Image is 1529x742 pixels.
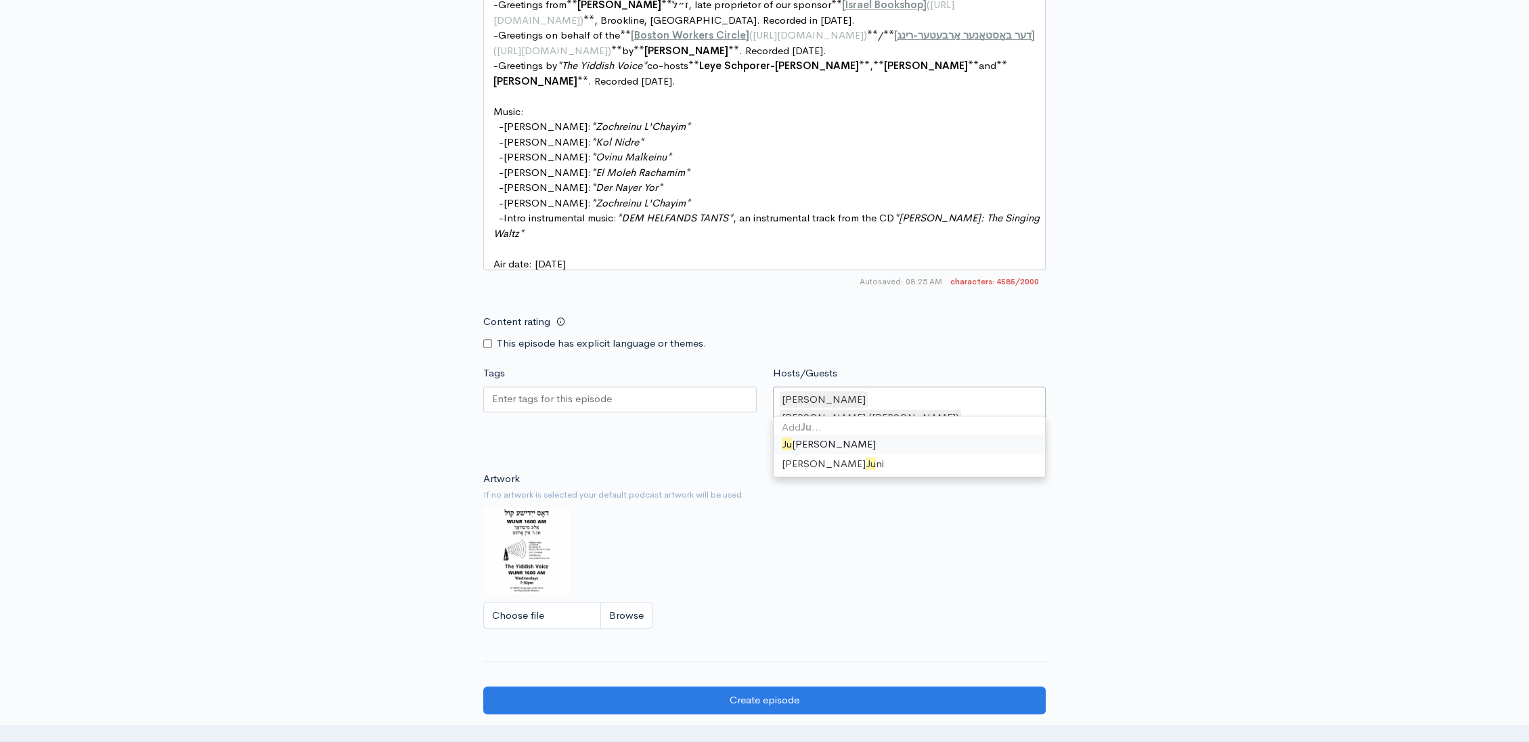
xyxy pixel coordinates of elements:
span: El Moleh Rachamim [596,166,685,179]
span: , [870,59,873,72]
span: , an instrumental track from the CD [733,211,894,224]
span: , Brookline, [GEOGRAPHIC_DATA]. Recorded in [DATE]. [594,14,855,26]
span: Leye Schporer-[PERSON_NAME] [699,59,859,72]
span: - [493,59,498,72]
strong: Ju [801,420,812,433]
span: Intro instrumental music: [504,211,617,224]
span: - [499,135,504,148]
small: If no artwork is selected your default podcast artwork will be used [483,488,1046,502]
span: דער באָסטאָנער אַרבעטער-רינג [898,28,1032,41]
span: Ovinu Malkeinu [596,150,667,163]
span: [PERSON_NAME] [644,44,728,57]
span: Autosaved: 08:25 AM [860,276,942,288]
span: / [878,28,883,41]
span: [PERSON_NAME]: [504,181,591,194]
span: ) [580,14,583,26]
span: [ [631,28,634,41]
span: The Yiddish Voice [562,59,642,72]
span: [PERSON_NAME]: [504,166,591,179]
span: Music: [493,105,524,118]
span: - [499,196,504,209]
span: co-hosts [647,59,688,72]
span: [PERSON_NAME]: The Singing Waltz [493,211,1042,240]
span: Greetings by [498,59,557,72]
label: Hosts/Guests [773,366,837,381]
span: . Recorded [DATE]. [739,44,826,57]
span: [PERSON_NAME]: [504,150,591,163]
label: Artwork [483,471,520,487]
span: [PERSON_NAME]: [504,196,591,209]
input: Enter tags for this episode [492,391,614,407]
span: Kol Nidre [596,135,639,148]
span: . Recorded [DATE]. [588,74,675,87]
span: Air date: [DATE] [493,257,566,270]
div: [PERSON_NAME] [780,391,868,408]
span: ] [746,28,749,41]
span: Zochreinu L'Chayim [596,120,686,133]
span: [URL][DOMAIN_NAME] [497,44,608,57]
span: Zochreinu L'Chayim [596,196,686,209]
input: Create episode [483,686,1046,714]
span: Boston Workers Circle [634,28,746,41]
span: - [499,150,504,163]
span: ( [493,44,497,57]
div: Add … [774,420,1046,435]
span: - [493,28,498,41]
span: Ju [866,457,876,470]
span: - [499,181,504,194]
span: DEM HELFANDS TANTS [621,211,728,224]
span: [URL][DOMAIN_NAME] [753,28,864,41]
span: ) [864,28,867,41]
span: by [622,44,634,57]
span: ] [1032,28,1035,41]
span: 4585/2000 [950,276,1039,288]
span: Der Nayer Yor [596,181,658,194]
span: [PERSON_NAME]: [504,120,591,133]
span: ) [608,44,611,57]
div: [PERSON_NAME] ni [774,454,1046,474]
span: - [499,120,504,133]
label: This episode has explicit language or themes. [497,336,707,351]
span: - [499,166,504,179]
span: Ju [782,437,792,450]
label: Content rating [483,308,550,336]
label: Tags [483,366,505,381]
span: [PERSON_NAME] [884,59,968,72]
span: [ [894,28,898,41]
span: [PERSON_NAME] [493,74,577,87]
span: ( [749,28,753,41]
span: Greetings on behalf of the [498,28,620,41]
span: - [499,211,504,224]
span: and [979,59,996,72]
span: [PERSON_NAME]: [504,135,591,148]
div: [PERSON_NAME] [774,435,1046,454]
div: [PERSON_NAME] ([PERSON_NAME]) [780,410,961,427]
